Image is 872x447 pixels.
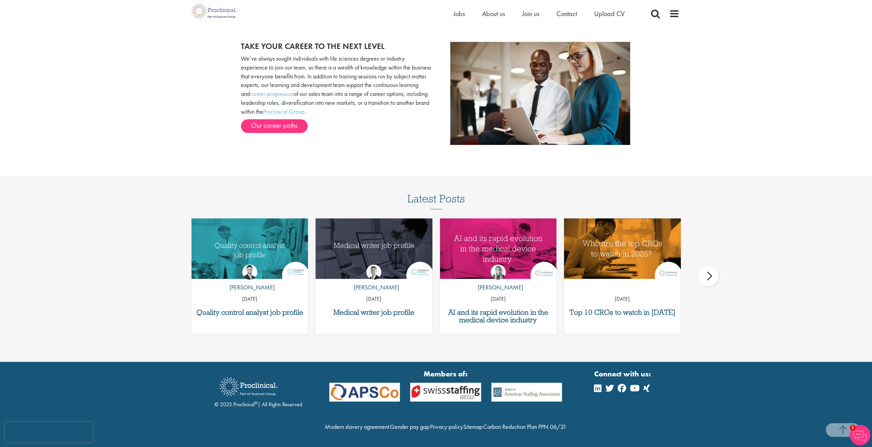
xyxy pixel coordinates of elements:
div: next [698,266,719,286]
a: Medical writer job profile [319,309,429,316]
a: Jobs [453,9,465,18]
img: Hannah Burke [491,264,506,280]
a: Joshua Godden [PERSON_NAME] [224,264,275,295]
a: AI and its rapid evolution in the medical device industry [443,309,553,324]
a: Link to a post [192,218,308,279]
img: Top 10 CROs 2025 | Proclinical [564,218,681,279]
img: AI and Its Impact on the Medical Device Industry | Proclinical [440,218,557,279]
a: Carbon Reduction Plan PPN 06/21 [483,423,566,431]
p: [PERSON_NAME] [224,283,275,292]
p: We’ve always sought individuals with life sciences degrees or industry experience to join our tea... [241,54,431,116]
a: George Watson [PERSON_NAME] [349,264,399,295]
a: Join us [522,9,539,18]
img: APSCo [324,383,405,401]
h2: Take your career to the next level [241,42,431,51]
a: Our career paths [241,119,308,133]
span: 1 [850,425,856,431]
img: Proclinical Recruitment [214,372,283,401]
a: Quality control analyst job profile [195,309,305,316]
img: Joshua Godden [242,264,257,280]
strong: Connect with us: [594,369,652,379]
a: career progression [250,90,294,98]
p: [DATE] [440,295,557,303]
img: quality control analyst job profile [192,218,308,279]
p: [DATE] [192,295,308,303]
iframe: reCAPTCHA [5,422,93,442]
a: Gender pay gap [390,423,429,431]
a: Modern slavery agreement [325,423,389,431]
a: Proclinical Group [263,108,304,115]
a: About us [482,9,505,18]
img: Medical writer job profile [316,218,432,279]
div: © 2023 Proclinical | All Rights Reserved [214,372,302,409]
a: Upload CV [594,9,625,18]
p: [DATE] [316,295,432,303]
a: Link to a post [564,218,681,279]
strong: Members of: [329,369,562,379]
sup: ® [255,400,258,406]
a: Contact [556,9,577,18]
a: Sitemap [463,423,482,431]
a: Privacy policy [430,423,463,431]
p: [PERSON_NAME] [349,283,399,292]
img: APSCo [405,383,486,401]
a: Link to a post [440,218,557,279]
a: Link to a post [316,218,432,279]
img: George Watson [366,264,381,280]
img: Chatbot [850,425,870,445]
a: Hannah Burke [PERSON_NAME] [473,264,523,295]
h3: Latest Posts [407,193,465,209]
img: APSCo [486,383,567,401]
p: [DATE] [564,295,681,303]
a: Top 10 CROs to watch in [DATE] [567,309,677,316]
p: [PERSON_NAME] [473,283,523,292]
